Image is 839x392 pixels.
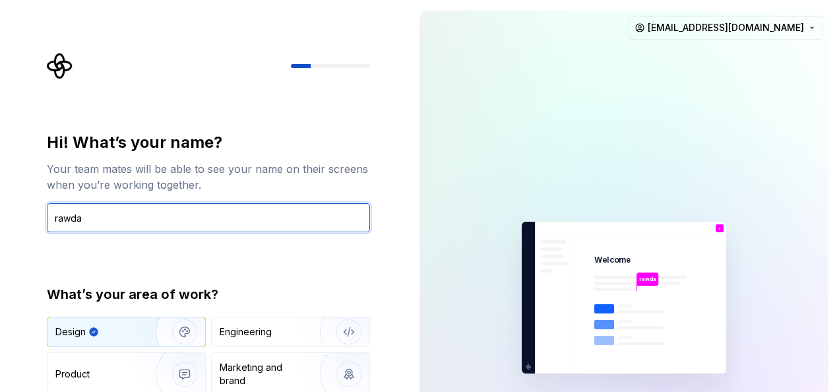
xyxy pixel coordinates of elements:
[47,203,370,232] input: Han Solo
[648,21,804,34] span: [EMAIL_ADDRESS][DOMAIN_NAME]
[47,132,370,153] div: Hi! What’s your name?
[220,325,272,339] div: Engineering
[47,161,370,193] div: Your team mates will be able to see your name on their screens when you’re working together.
[716,232,724,236] p: You
[47,285,370,304] div: What’s your area of work?
[55,368,90,381] div: Product
[639,275,656,283] p: rawda
[629,16,823,40] button: [EMAIL_ADDRESS][DOMAIN_NAME]
[644,345,685,354] p: [PERSON_NAME]
[594,255,631,265] p: Welcome
[47,53,73,79] svg: Supernova Logo
[220,361,309,387] div: Marketing and brand
[55,325,86,339] div: Design
[719,226,721,230] p: r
